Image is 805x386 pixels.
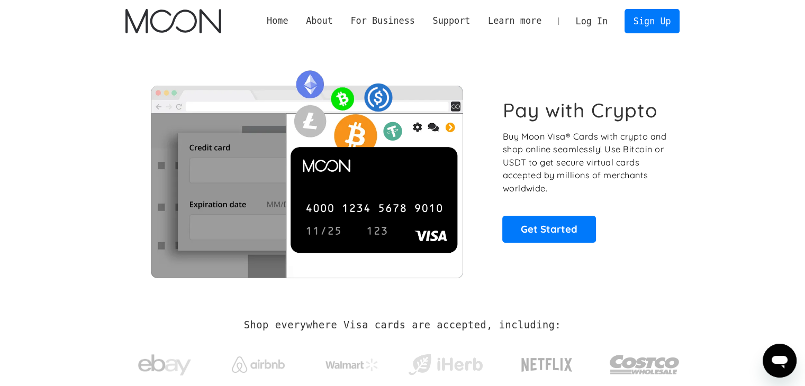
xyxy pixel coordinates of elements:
[424,14,479,27] div: Support
[125,63,488,278] img: Moon Cards let you spend your crypto anywhere Visa is accepted.
[502,216,596,242] a: Get Started
[350,14,414,27] div: For Business
[432,14,470,27] div: Support
[325,359,378,371] img: Walmart
[488,14,541,27] div: Learn more
[244,319,561,331] h2: Shop everywhere Visa cards are accepted, including:
[138,348,191,382] img: ebay
[763,344,797,378] iframe: Button to launch messaging window
[342,14,424,27] div: For Business
[479,14,550,27] div: Learn more
[312,348,391,376] a: Walmart
[306,14,333,27] div: About
[500,341,594,383] a: Netflix
[406,351,485,379] img: iHerb
[502,98,658,122] h1: Pay with Crypto
[625,9,680,33] a: Sign Up
[520,352,573,378] img: Netflix
[125,9,221,33] img: Moon Logo
[406,341,485,384] a: iHerb
[219,346,297,378] a: Airbnb
[567,10,617,33] a: Log In
[125,9,221,33] a: home
[258,14,297,27] a: Home
[502,130,668,195] p: Buy Moon Visa® Cards with crypto and shop online seamlessly! Use Bitcoin or USDT to get secure vi...
[232,356,285,373] img: Airbnb
[609,345,680,384] img: Costco
[297,14,341,27] div: About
